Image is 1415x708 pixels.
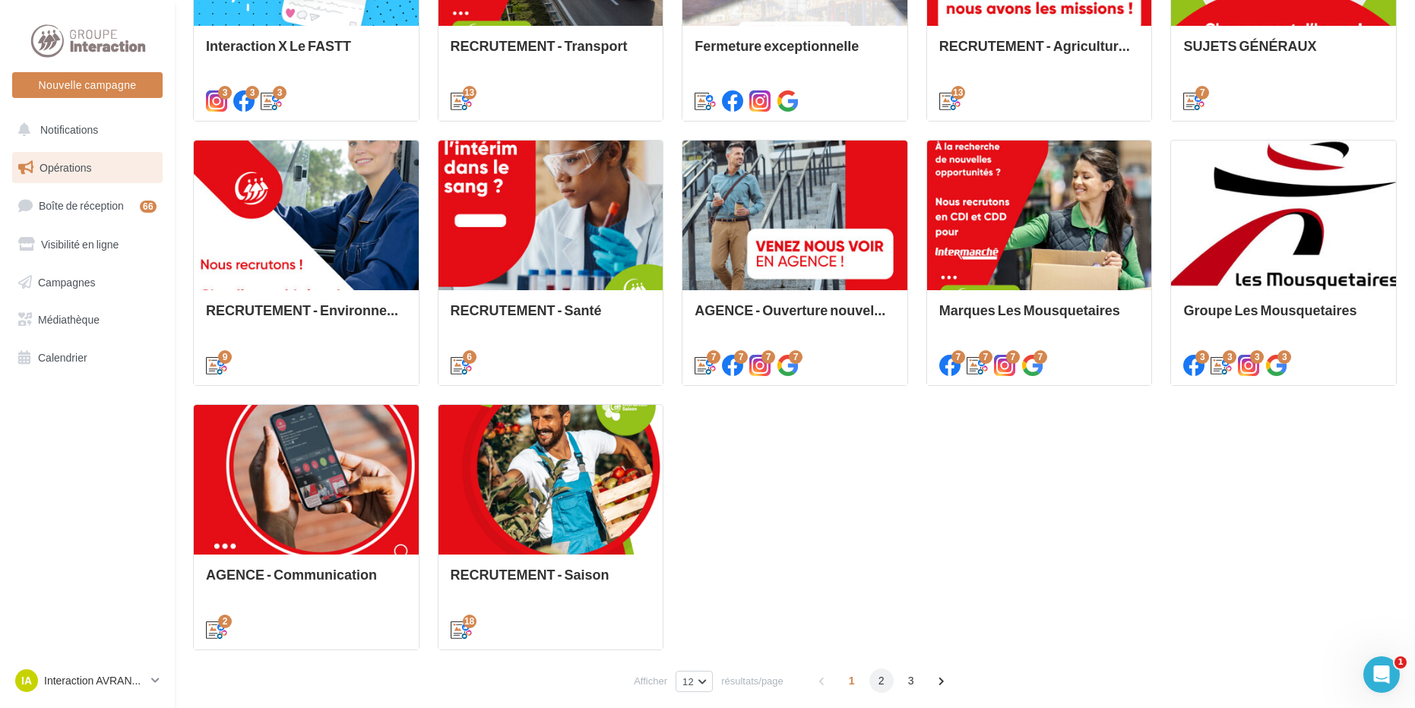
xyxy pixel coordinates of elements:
[245,86,259,100] div: 3
[12,72,163,98] button: Nouvelle campagne
[682,675,694,687] span: 12
[41,238,119,251] span: Visibilité en ligne
[695,38,895,68] div: Fermeture exceptionnelle
[206,567,407,597] div: AGENCE - Communication
[761,350,775,364] div: 7
[273,86,286,100] div: 3
[869,668,894,693] span: 2
[463,86,476,100] div: 13
[9,152,166,184] a: Opérations
[140,201,157,213] div: 66
[1183,302,1384,333] div: Groupe Les Mousquetaires
[1250,350,1264,364] div: 3
[38,275,96,288] span: Campagnes
[789,350,802,364] div: 7
[44,673,145,688] p: Interaction AVRANCHES
[676,671,713,692] button: 12
[899,668,923,693] span: 3
[206,302,407,333] div: RECRUTEMENT - Environnement
[721,674,783,688] span: résultats/page
[951,86,965,100] div: 13
[451,302,651,333] div: RECRUTEMENT - Santé
[1183,38,1384,68] div: SUJETS GÉNÉRAUX
[979,350,992,364] div: 7
[1277,350,1291,364] div: 3
[12,666,163,695] a: IA Interaction AVRANCHES
[9,114,160,146] button: Notifications
[21,673,32,688] span: IA
[9,267,166,299] a: Campagnes
[38,351,87,364] span: Calendrier
[38,313,100,326] span: Médiathèque
[634,674,667,688] span: Afficher
[1394,656,1407,668] span: 1
[451,38,651,68] div: RECRUTEMENT - Transport
[463,350,476,364] div: 6
[463,615,476,628] div: 18
[9,342,166,374] a: Calendrier
[840,668,864,693] span: 1
[39,199,124,212] span: Boîte de réception
[9,229,166,261] a: Visibilité en ligne
[206,38,407,68] div: Interaction X Le FASTT
[40,123,98,136] span: Notifications
[734,350,748,364] div: 7
[218,615,232,628] div: 2
[1195,86,1209,100] div: 7
[451,567,651,597] div: RECRUTEMENT - Saison
[218,86,232,100] div: 3
[1195,350,1209,364] div: 3
[939,302,1140,333] div: Marques Les Mousquetaires
[1223,350,1236,364] div: 3
[951,350,965,364] div: 7
[218,350,232,364] div: 9
[9,304,166,336] a: Médiathèque
[695,302,895,333] div: AGENCE - Ouverture nouvelle agence
[707,350,720,364] div: 7
[1006,350,1020,364] div: 7
[9,189,166,222] a: Boîte de réception66
[1363,656,1400,693] iframe: Intercom live chat
[1034,350,1047,364] div: 7
[40,161,91,174] span: Opérations
[939,38,1140,68] div: RECRUTEMENT - Agriculture / Espaces verts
